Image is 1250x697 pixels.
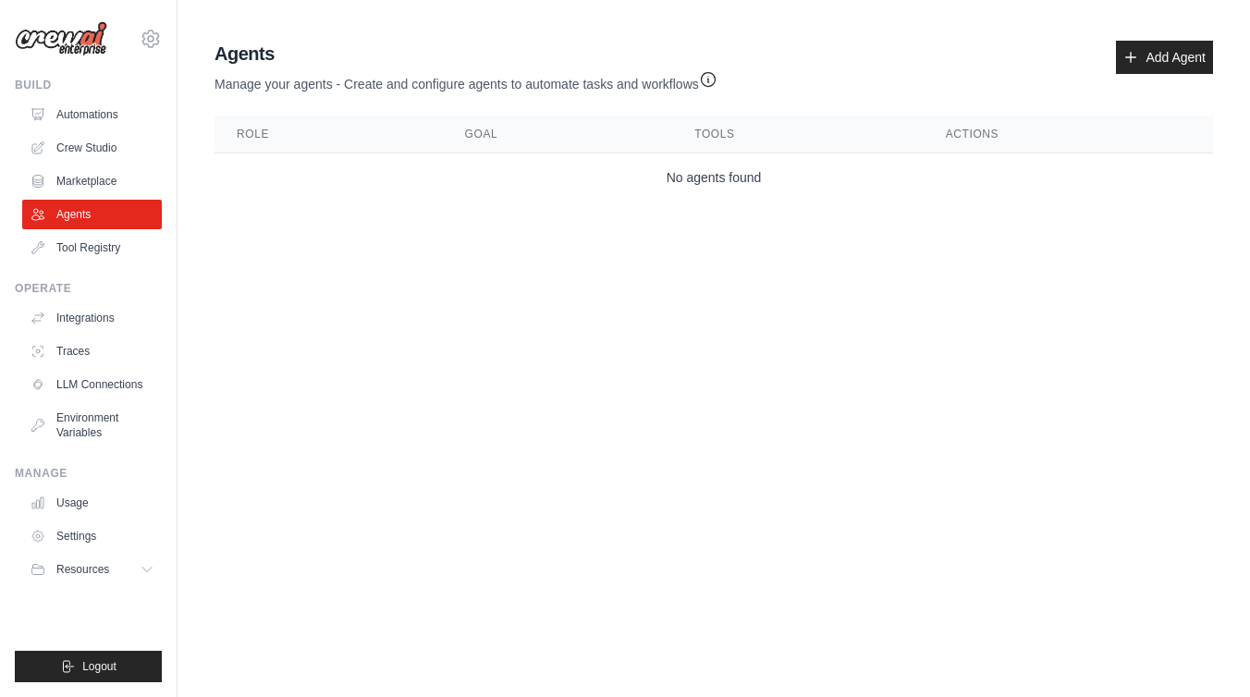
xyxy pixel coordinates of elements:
a: Tool Registry [22,233,162,263]
a: Traces [22,336,162,366]
th: Goal [443,116,673,153]
a: Integrations [22,303,162,333]
td: No agents found [214,153,1213,202]
img: Logo [15,21,107,56]
a: Agents [22,200,162,229]
button: Resources [22,555,162,584]
th: Actions [924,116,1213,153]
a: Marketplace [22,166,162,196]
div: Build [15,78,162,92]
a: Environment Variables [22,403,162,447]
h2: Agents [214,41,717,67]
div: Operate [15,281,162,296]
button: Logout [15,651,162,682]
a: LLM Connections [22,370,162,399]
th: Tools [672,116,924,153]
th: Role [214,116,443,153]
div: Manage [15,466,162,481]
a: Settings [22,521,162,551]
span: Logout [82,659,116,674]
a: Crew Studio [22,133,162,163]
a: Add Agent [1116,41,1213,74]
span: Resources [56,562,109,577]
p: Manage your agents - Create and configure agents to automate tasks and workflows [214,67,717,93]
a: Usage [22,488,162,518]
a: Automations [22,100,162,129]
